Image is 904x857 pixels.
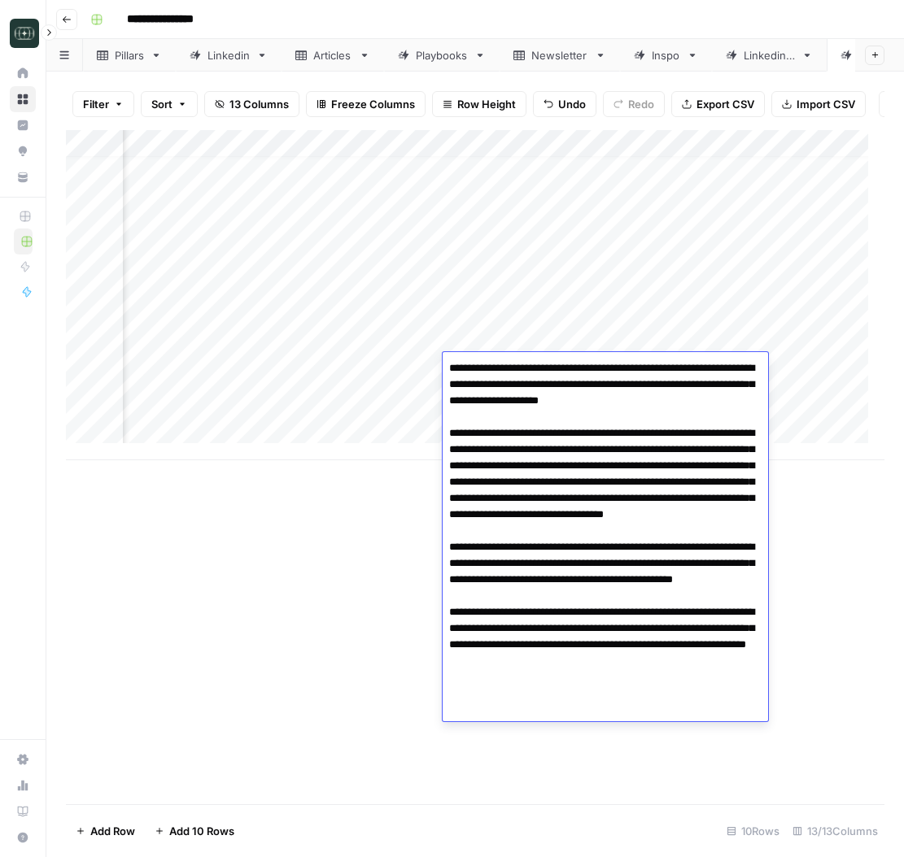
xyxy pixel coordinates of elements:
div: Pillars [115,47,144,63]
span: 13 Columns [229,96,289,112]
div: Newsletter [531,47,588,63]
a: Playbooks [384,39,500,72]
a: Articles [282,39,384,72]
button: Workspace: Catalyst [10,13,36,54]
img: Catalyst Logo [10,19,39,48]
a: Inspo [620,39,712,72]
button: Filter [72,91,134,117]
span: Filter [83,96,109,112]
button: Undo [533,91,596,117]
a: Settings [10,746,36,772]
span: Freeze Columns [331,96,415,112]
span: Undo [558,96,586,112]
span: Sort [151,96,173,112]
a: Newsletter [500,39,620,72]
a: Usage [10,772,36,798]
a: Opportunities [10,138,36,164]
a: Learning Hub [10,798,36,824]
div: Articles [313,47,352,63]
a: Linkedin [176,39,282,72]
div: Playbooks [416,47,468,63]
span: Add 10 Rows [169,823,234,839]
div: Inspo [652,47,680,63]
div: 10 Rows [720,818,786,844]
button: 13 Columns [204,91,299,117]
button: Redo [603,91,665,117]
a: Linkedin 2 [712,39,827,72]
button: Sort [141,91,198,117]
a: Pillars [83,39,176,72]
button: Row Height [432,91,526,117]
div: 13/13 Columns [786,818,884,844]
div: Linkedin 2 [744,47,795,63]
a: Home [10,60,36,86]
div: Linkedin [207,47,250,63]
button: Add Row [66,818,145,844]
span: Export CSV [697,96,754,112]
button: Help + Support [10,824,36,850]
button: Freeze Columns [306,91,426,117]
a: Insights [10,112,36,138]
span: Add Row [90,823,135,839]
a: Your Data [10,164,36,190]
span: Row Height [457,96,516,112]
button: Add 10 Rows [145,818,244,844]
a: Browse [10,86,36,112]
button: Import CSV [771,91,866,117]
span: Redo [628,96,654,112]
button: Export CSV [671,91,765,117]
span: Import CSV [797,96,855,112]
